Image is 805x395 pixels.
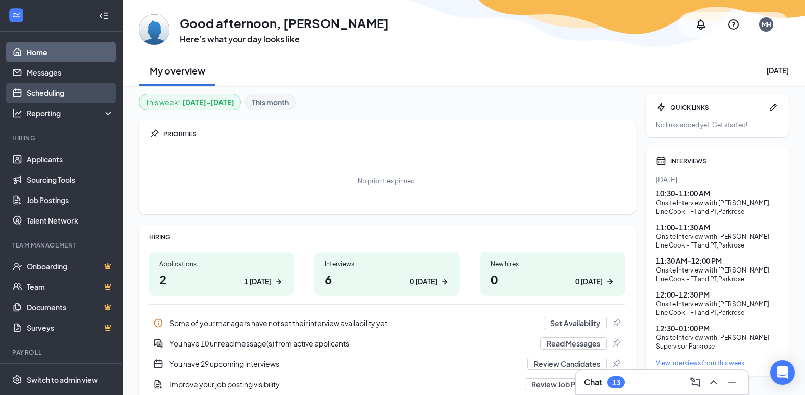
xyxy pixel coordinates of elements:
[705,374,722,390] button: ChevronUp
[689,376,701,388] svg: ComposeMessage
[695,18,707,31] svg: Notifications
[145,96,234,108] div: This week :
[153,379,163,389] svg: DocumentAdd
[656,241,778,250] div: Line Cook - FT and PT , Parkrose
[12,348,112,357] div: Payroll
[27,108,114,118] div: Reporting
[656,120,778,129] div: No links added yet. Get started!
[169,379,519,389] div: Improve your job posting visibility
[491,270,615,288] h1: 0
[656,289,778,300] div: 12:00 - 12:30 PM
[670,103,764,112] div: QUICK LINKS
[480,252,625,296] a: New hires00 [DATE]ArrowRight
[153,359,163,369] svg: CalendarNew
[656,207,778,216] div: Line Cook - FT and PT , Parkrose
[274,277,284,287] svg: ArrowRight
[12,241,112,250] div: Team Management
[656,308,778,317] div: Line Cook - FT and PT , Parkrose
[540,337,607,350] button: Read Messages
[159,260,284,268] div: Applications
[27,210,114,231] a: Talent Network
[656,222,778,232] div: 11:00 - 11:30 AM
[150,64,205,77] h2: My overview
[153,338,163,349] svg: DoubleChatActive
[27,83,114,103] a: Scheduling
[27,375,98,385] div: Switch to admin view
[169,318,538,328] div: Some of your managers have not set their interview availability yet
[656,359,778,367] a: View interviews from this week
[149,354,625,374] div: You have 29 upcoming interviews
[611,318,621,328] svg: Pin
[149,374,625,394] a: DocumentAddImprove your job posting visibilityReview Job PostingsPin
[149,252,294,296] a: Applications21 [DATE]ArrowRight
[544,317,607,329] button: Set Availability
[27,277,114,297] a: TeamCrown
[766,65,789,76] div: [DATE]
[27,169,114,190] a: Sourcing Tools
[491,260,615,268] div: New hires
[584,377,602,388] h3: Chat
[149,129,159,139] svg: Pin
[149,313,625,333] div: Some of your managers have not set their interview availability yet
[727,18,740,31] svg: QuestionInfo
[12,134,112,142] div: Hiring
[12,375,22,385] svg: Settings
[656,174,778,184] div: [DATE]
[27,190,114,210] a: Job Postings
[670,157,778,165] div: INTERVIEWS
[149,374,625,394] div: Improve your job posting visibility
[180,34,389,45] h3: Here’s what your day looks like
[27,297,114,317] a: DocumentsCrown
[27,42,114,62] a: Home
[325,260,449,268] div: Interviews
[656,199,778,207] div: Onsite Interview with [PERSON_NAME]
[410,276,437,287] div: 0 [DATE]
[605,277,615,287] svg: ArrowRight
[314,252,459,296] a: Interviews60 [DATE]ArrowRight
[149,313,625,333] a: InfoSome of your managers have not set their interview availability yetSet AvailabilityPin
[527,358,607,370] button: Review Candidates
[656,300,778,308] div: Onsite Interview with [PERSON_NAME]
[708,376,720,388] svg: ChevronUp
[163,130,625,138] div: PRIORITIES
[27,256,114,277] a: OnboardingCrown
[27,62,114,83] a: Messages
[149,354,625,374] a: CalendarNewYou have 29 upcoming interviewsReview CandidatesPin
[153,318,163,328] svg: Info
[611,338,621,349] svg: Pin
[656,232,778,241] div: Onsite Interview with [PERSON_NAME]
[169,338,534,349] div: You have 10 unread message(s) from active applicants
[159,270,284,288] h1: 2
[762,20,771,29] div: MH
[611,359,621,369] svg: Pin
[768,102,778,112] svg: Pen
[11,10,21,20] svg: WorkstreamLogo
[149,233,625,241] div: HIRING
[169,359,521,369] div: You have 29 upcoming interviews
[358,177,417,185] div: No priorities pinned.
[770,360,795,385] div: Open Intercom Messenger
[27,317,114,338] a: SurveysCrown
[656,256,778,266] div: 11:30 AM - 12:00 PM
[656,323,778,333] div: 12:30 - 01:00 PM
[726,376,738,388] svg: Minimize
[27,149,114,169] a: Applicants
[182,96,234,108] b: [DATE] - [DATE]
[99,11,109,21] svg: Collapse
[139,14,169,45] img: Michele Hill
[656,188,778,199] div: 10:30 - 11:00 AM
[656,342,778,351] div: Supervisor , Parkrose
[575,276,603,287] div: 0 [DATE]
[687,374,703,390] button: ComposeMessage
[656,266,778,275] div: Onsite Interview with [PERSON_NAME]
[656,275,778,283] div: Line Cook - FT and PT , Parkrose
[252,96,289,108] b: This month
[180,14,389,32] h1: Good afternoon, [PERSON_NAME]
[244,276,272,287] div: 1 [DATE]
[656,102,666,112] svg: Bolt
[149,333,625,354] a: DoubleChatActiveYou have 10 unread message(s) from active applicantsRead MessagesPin
[656,333,778,342] div: Onsite Interview with [PERSON_NAME]
[149,333,625,354] div: You have 10 unread message(s) from active applicants
[656,156,666,166] svg: Calendar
